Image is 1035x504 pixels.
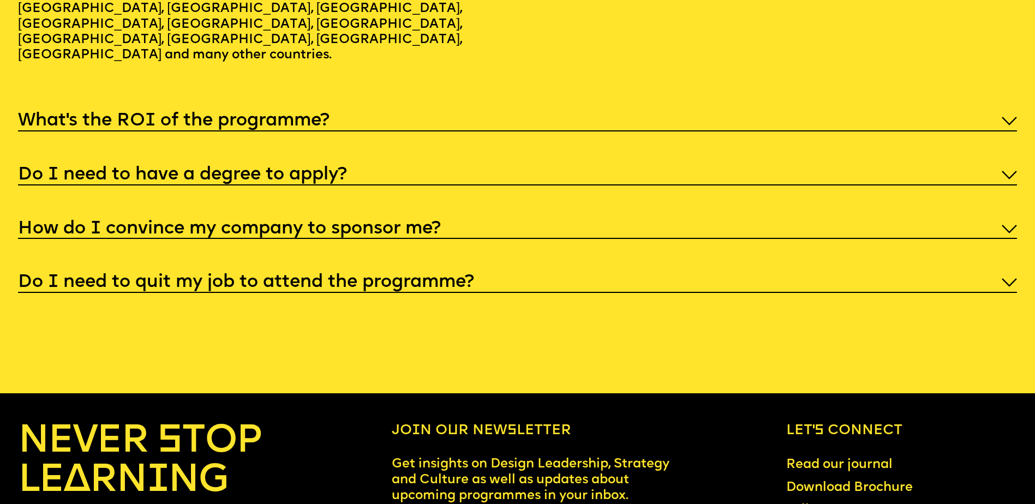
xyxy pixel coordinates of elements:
a: Read our journal [779,450,900,480]
h6: Join our newsletter [392,422,679,439]
h5: How do I convince my company to sponsor me? [18,224,441,235]
h6: Let’s connect [786,422,1017,439]
h5: Do I need to have a degree to apply? [18,170,347,181]
h5: What’s the ROI of the programme? [18,116,330,127]
a: Download Brochure [779,473,920,503]
h4: NEVER STOP LEARNING [18,422,284,501]
h5: Do I need to quit my job to attend the programme? [18,277,474,288]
